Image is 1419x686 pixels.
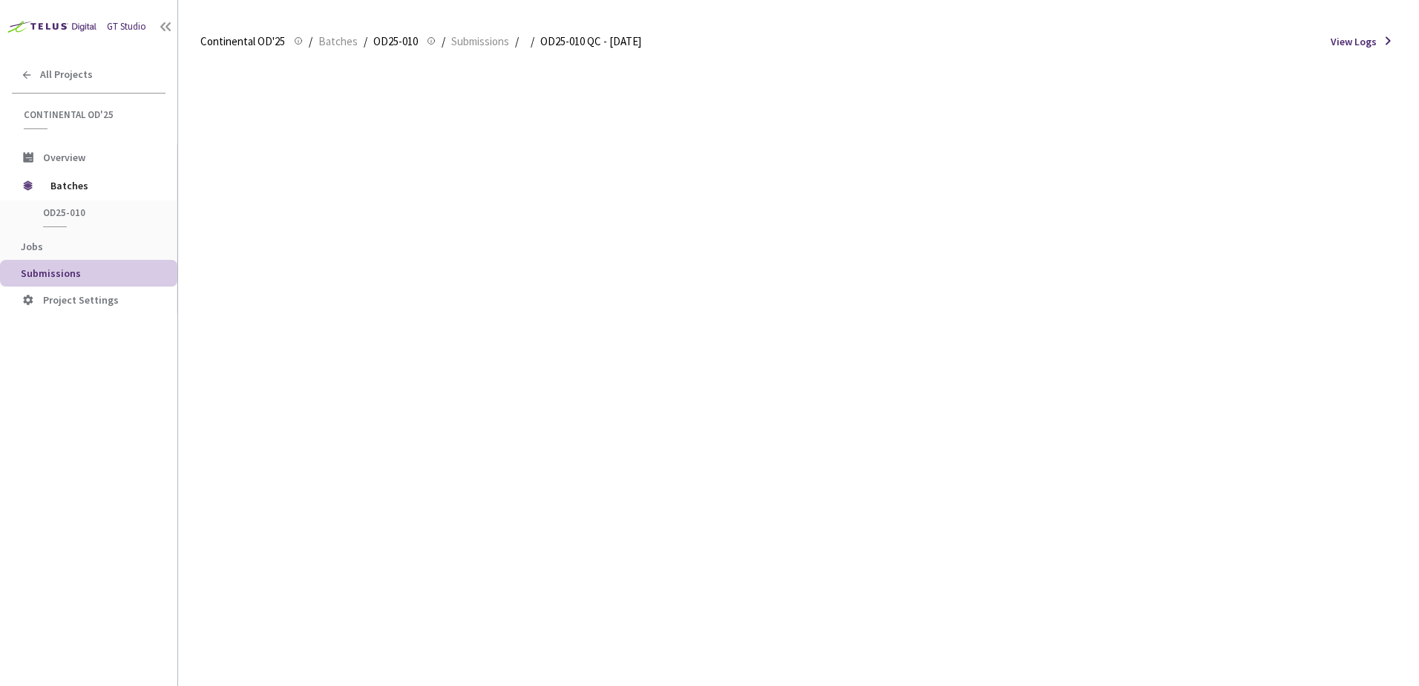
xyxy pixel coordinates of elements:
[540,33,641,50] span: OD25-010 QC - [DATE]
[107,20,146,34] div: GT Studio
[21,267,81,280] span: Submissions
[43,293,119,307] span: Project Settings
[442,33,445,50] li: /
[43,206,153,219] span: OD25-010
[531,33,534,50] li: /
[43,151,85,164] span: Overview
[515,33,519,50] li: /
[40,68,93,81] span: All Projects
[50,171,152,200] span: Batches
[1331,34,1377,49] span: View Logs
[309,33,312,50] li: /
[318,33,358,50] span: Batches
[373,33,418,50] span: OD25-010
[200,33,285,50] span: Continental OD'25
[448,33,512,49] a: Submissions
[24,108,157,121] span: Continental OD'25
[21,240,43,253] span: Jobs
[451,33,509,50] span: Submissions
[315,33,361,49] a: Batches
[364,33,367,50] li: /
